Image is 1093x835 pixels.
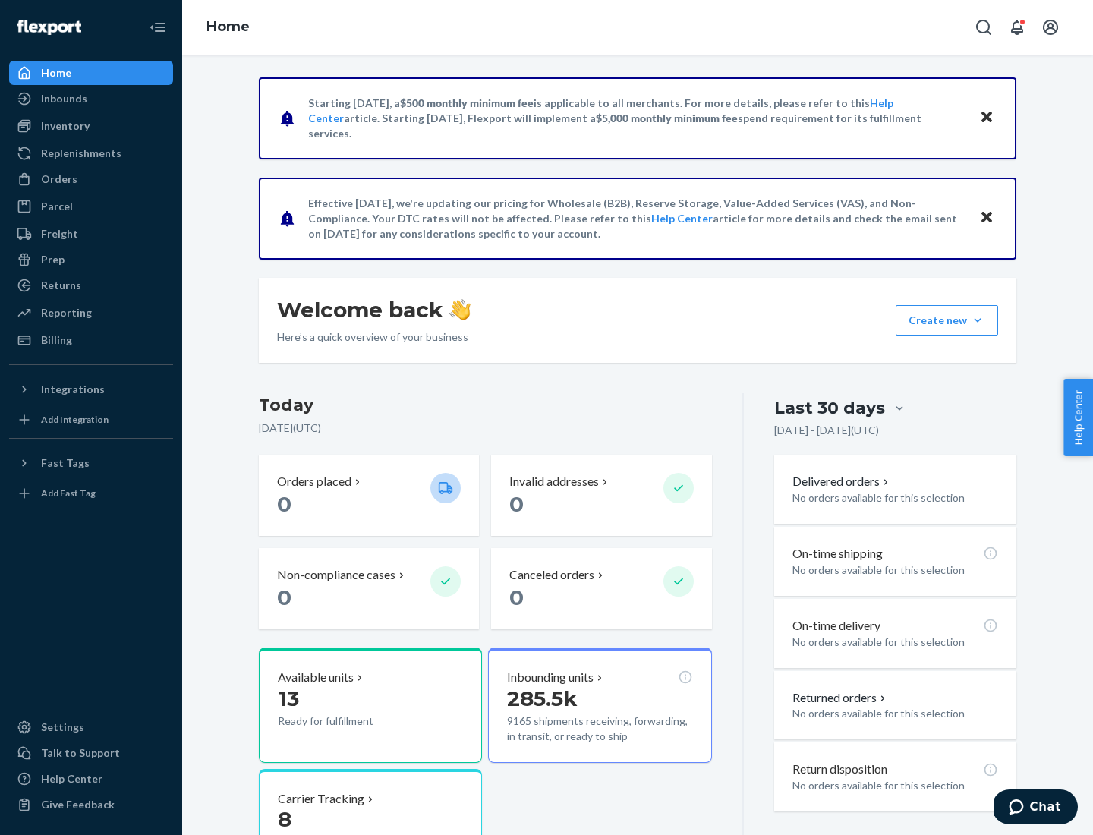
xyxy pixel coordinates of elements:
a: Parcel [9,194,173,219]
img: hand-wave emoji [449,299,471,320]
span: $500 monthly minimum fee [400,96,534,109]
p: Orders placed [277,473,351,490]
div: Inventory [41,118,90,134]
a: Home [206,18,250,35]
button: Help Center [1063,379,1093,456]
button: Inbounding units285.5k9165 shipments receiving, forwarding, in transit, or ready to ship [488,648,711,763]
p: Ready for fulfillment [278,714,418,729]
p: On-time shipping [792,545,883,562]
h3: Today [259,393,712,417]
p: Here’s a quick overview of your business [277,329,471,345]
div: Parcel [41,199,73,214]
button: Give Feedback [9,792,173,817]
p: No orders available for this selection [792,635,998,650]
p: No orders available for this selection [792,778,998,793]
div: Last 30 days [774,396,885,420]
div: Add Fast Tag [41,487,96,499]
button: Fast Tags [9,451,173,475]
a: Inbounds [9,87,173,111]
a: Add Integration [9,408,173,432]
a: Home [9,61,173,85]
a: Settings [9,715,173,739]
div: Reporting [41,305,92,320]
button: Orders placed 0 [259,455,479,536]
div: Fast Tags [41,455,90,471]
div: Talk to Support [41,745,120,761]
button: Close [977,207,997,229]
div: Orders [41,172,77,187]
button: Close [977,107,997,129]
p: Invalid addresses [509,473,599,490]
div: Settings [41,720,84,735]
a: Help Center [9,767,173,791]
div: Add Integration [41,413,109,426]
div: Returns [41,278,81,293]
button: Talk to Support [9,741,173,765]
button: Delivered orders [792,473,892,490]
div: Billing [41,332,72,348]
div: Freight [41,226,78,241]
button: Invalid addresses 0 [491,455,711,536]
a: Inventory [9,114,173,138]
p: On-time delivery [792,617,880,635]
div: Give Feedback [41,797,115,812]
p: No orders available for this selection [792,562,998,578]
button: Canceled orders 0 [491,548,711,629]
button: Open notifications [1002,12,1032,43]
p: Carrier Tracking [278,790,364,808]
span: $5,000 monthly minimum fee [596,112,738,124]
p: Non-compliance cases [277,566,395,584]
div: Inbounds [41,91,87,106]
p: Effective [DATE], we're updating our pricing for Wholesale (B2B), Reserve Storage, Value-Added Se... [308,196,965,241]
span: 8 [278,806,291,832]
p: Inbounding units [507,669,594,686]
p: Canceled orders [509,566,594,584]
a: Returns [9,273,173,298]
div: Integrations [41,382,105,397]
p: [DATE] - [DATE] ( UTC ) [774,423,879,438]
button: Close Navigation [143,12,173,43]
a: Add Fast Tag [9,481,173,506]
iframe: Opens a widget where you can chat to one of our agents [994,789,1078,827]
p: Return disposition [792,761,887,778]
span: 0 [509,491,524,517]
p: Starting [DATE], a is applicable to all merchants. For more details, please refer to this article... [308,96,965,141]
button: Open account menu [1035,12,1066,43]
a: Prep [9,247,173,272]
a: Billing [9,328,173,352]
a: Reporting [9,301,173,325]
p: No orders available for this selection [792,706,998,721]
span: 0 [277,491,291,517]
a: Replenishments [9,141,173,165]
div: Prep [41,252,65,267]
span: 13 [278,685,299,711]
button: Create new [896,305,998,336]
p: Available units [278,669,354,686]
p: [DATE] ( UTC ) [259,421,712,436]
ol: breadcrumbs [194,5,262,49]
button: Non-compliance cases 0 [259,548,479,629]
button: Integrations [9,377,173,402]
span: 285.5k [507,685,578,711]
button: Available units13Ready for fulfillment [259,648,482,763]
h1: Welcome back [277,296,471,323]
div: Replenishments [41,146,121,161]
div: Help Center [41,771,102,786]
p: 9165 shipments receiving, forwarding, in transit, or ready to ship [507,714,692,744]
a: Help Center [651,212,713,225]
span: 0 [509,584,524,610]
span: 0 [277,584,291,610]
a: Orders [9,167,173,191]
a: Freight [9,222,173,246]
img: Flexport logo [17,20,81,35]
button: Open Search Box [969,12,999,43]
p: No orders available for this selection [792,490,998,506]
button: Returned orders [792,689,889,707]
div: Home [41,65,71,80]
